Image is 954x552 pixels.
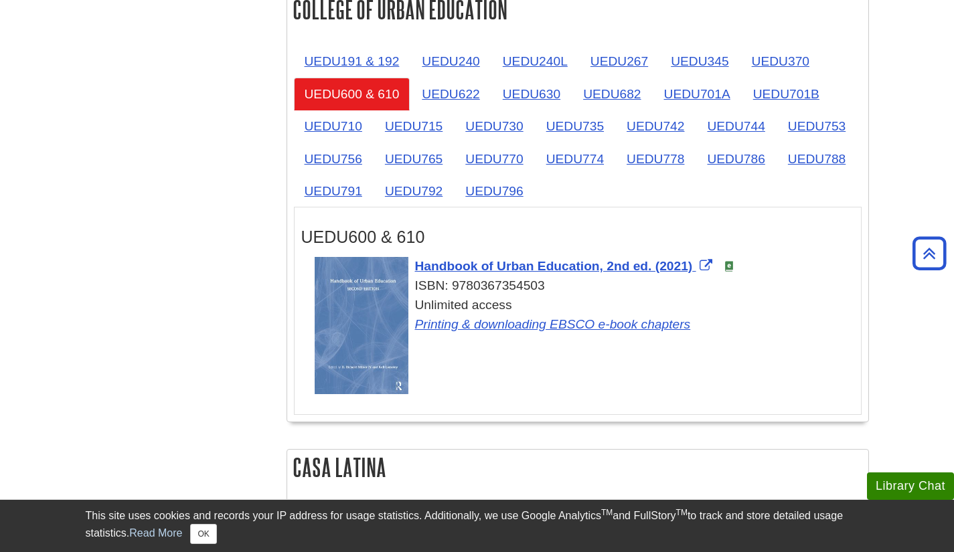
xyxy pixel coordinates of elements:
[908,244,951,262] a: Back to Top
[742,78,830,110] a: UEDU701B
[415,317,691,331] a: Link opens in new window
[294,45,410,78] a: UEDU191 & 192
[660,45,739,78] a: UEDU345
[536,110,615,143] a: UEDU735
[315,276,854,296] div: ISBN: 9780367354503
[374,110,453,143] a: UEDU715
[724,261,734,272] img: e-Book
[294,78,410,110] a: UEDU600 & 610
[572,78,651,110] a: UEDU682
[294,175,373,207] a: UEDU791
[741,45,820,78] a: UEDU370
[696,110,775,143] a: UEDU744
[415,259,716,273] a: Link opens in new window
[696,143,775,175] a: UEDU786
[294,110,373,143] a: UEDU710
[777,110,856,143] a: UEDU753
[867,472,954,500] button: Library Chat
[129,527,182,539] a: Read More
[415,259,693,273] span: Handbook of Urban Education, 2nd ed. (2021)
[616,143,695,175] a: UEDU778
[580,45,659,78] a: UEDU267
[411,78,490,110] a: UEDU622
[315,257,408,393] img: Cover Art
[455,110,534,143] a: UEDU730
[411,45,490,78] a: UEDU240
[536,143,615,175] a: UEDU774
[190,524,216,544] button: Close
[492,78,571,110] a: UEDU630
[294,143,373,175] a: UEDU756
[616,110,695,143] a: UEDU742
[315,296,854,335] div: Unlimited access
[86,508,869,544] div: This site uses cookies and records your IP address for usage statistics. Additionally, we use Goo...
[455,143,534,175] a: UEDU770
[455,175,534,207] a: UEDU796
[601,508,613,517] sup: TM
[374,175,453,207] a: UEDU792
[287,450,868,485] h2: Casa Latina
[492,45,578,78] a: UEDU240L
[301,227,854,247] h3: UEDU600 & 610
[676,508,688,517] sup: TM
[374,143,453,175] a: UEDU765
[777,143,856,175] a: UEDU788
[653,78,741,110] a: UEDU701A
